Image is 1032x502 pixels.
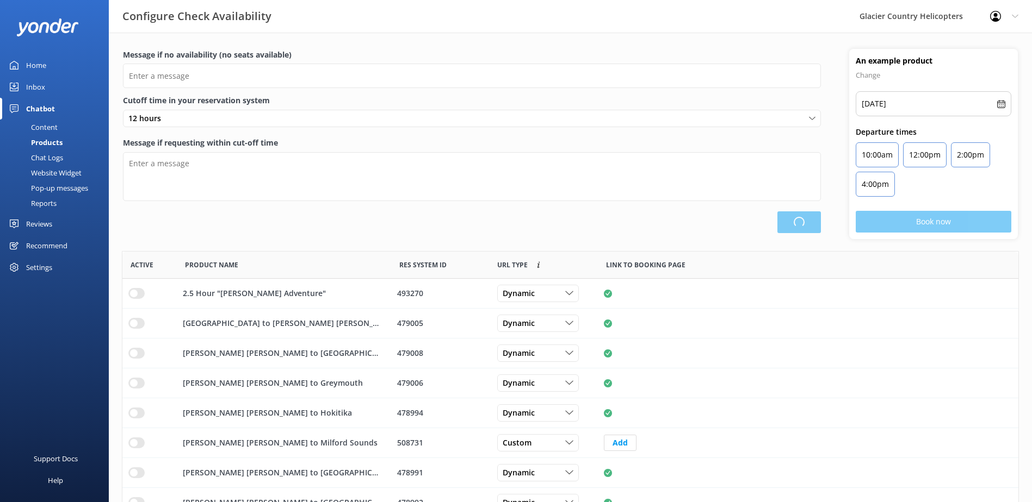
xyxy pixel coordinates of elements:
label: Cutoff time in your reservation system [123,95,821,106]
p: [PERSON_NAME] [PERSON_NAME] to Milford Sounds [183,437,378,449]
a: Chat Logs [7,150,109,165]
div: Website Widget [7,165,82,180]
div: Reports [7,196,57,211]
img: yonder-white-logo.png [16,18,79,36]
span: Res System ID [399,260,447,270]
div: row [122,398,1018,428]
div: 479006 [397,377,483,389]
div: Support Docs [34,448,78,469]
div: 478994 [397,407,483,419]
div: 479008 [397,347,483,359]
div: row [122,368,1018,398]
div: Home [26,54,46,76]
span: Link to booking page [606,260,685,270]
div: Chatbot [26,98,55,120]
a: Website Widget [7,165,109,180]
a: Pop-up messages [7,180,109,196]
div: row [122,338,1018,368]
span: Dynamic [503,407,541,419]
div: Inbox [26,76,45,98]
p: [PERSON_NAME] [PERSON_NAME] to [GEOGRAPHIC_DATA] [183,347,379,359]
p: 4:00pm [862,178,889,191]
label: Message if no availability (no seats available) [123,49,821,61]
p: [PERSON_NAME] [PERSON_NAME] to [GEOGRAPHIC_DATA] [183,467,379,479]
input: Enter a message [123,64,821,88]
p: 2:00pm [957,148,984,161]
div: row [122,428,1018,458]
div: 508731 [397,437,483,449]
span: Active [131,260,153,270]
button: Add [604,435,636,451]
p: [GEOGRAPHIC_DATA] to [PERSON_NAME] [PERSON_NAME] [183,317,379,329]
p: [PERSON_NAME] [PERSON_NAME] to Greymouth [183,377,363,389]
div: 493270 [397,287,483,299]
h3: Configure Check Availability [122,8,271,25]
div: row [122,458,1018,488]
span: Dynamic [503,287,541,299]
span: Dynamic [503,317,541,329]
a: Reports [7,196,109,211]
span: Dynamic [503,347,541,359]
h4: An example product [856,55,1011,66]
div: 478991 [397,467,483,479]
div: Settings [26,256,52,278]
p: Change [856,68,1011,81]
div: row [122,279,1018,309]
div: 479005 [397,317,483,329]
div: Help [48,469,63,491]
p: [PERSON_NAME] [PERSON_NAME] to Hokitika [183,407,352,419]
span: Product Name [185,260,238,270]
div: row [122,309,1018,338]
a: Content [7,120,109,135]
div: Pop-up messages [7,180,88,196]
div: Content [7,120,58,135]
p: 10:00am [862,148,893,161]
p: Departure times [856,126,1011,138]
span: Dynamic [503,467,541,479]
div: Reviews [26,213,52,235]
span: Custom [503,437,538,449]
p: 2.5 Hour "[PERSON_NAME] Adventure" [183,287,326,299]
a: Products [7,135,109,150]
div: Products [7,135,63,150]
label: Message if requesting within cut-off time [123,137,821,149]
span: Dynamic [503,377,541,389]
span: 12 hours [128,112,168,124]
div: Chat Logs [7,150,63,165]
p: [DATE] [862,97,886,110]
span: Link to booking page [497,260,528,270]
div: Recommend [26,235,67,256]
p: 12:00pm [909,148,941,161]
